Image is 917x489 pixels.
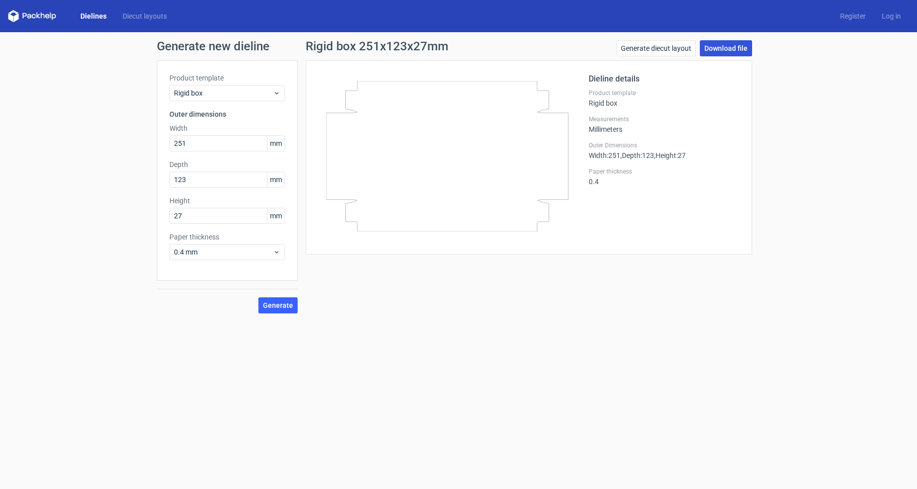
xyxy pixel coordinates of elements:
label: Product template [589,89,740,97]
span: mm [267,136,285,151]
label: Paper thickness [589,168,740,176]
a: Download file [700,40,752,56]
span: mm [267,172,285,187]
span: , Height : 27 [654,151,686,159]
div: Millimeters [589,115,740,133]
label: Width [169,123,285,133]
label: Height [169,196,285,206]
div: Rigid box [589,89,740,107]
a: Generate diecut layout [616,40,696,56]
span: Generate [263,302,293,309]
div: 0.4 [589,168,740,186]
span: 0.4 mm [174,247,273,257]
label: Product template [169,73,285,83]
h2: Dieline details [589,73,740,85]
label: Depth [169,159,285,170]
span: , Depth : 123 [620,151,654,159]
span: Width : 251 [589,151,620,159]
h1: Rigid box 251x123x27mm [306,40,448,52]
a: Dielines [72,11,115,21]
label: Measurements [589,115,740,123]
h3: Outer dimensions [169,109,285,119]
button: Generate [258,297,298,313]
a: Log in [874,11,909,21]
span: mm [267,208,285,223]
label: Outer Dimensions [589,141,740,149]
label: Paper thickness [169,232,285,242]
a: Register [832,11,874,21]
span: Rigid box [174,88,273,98]
h1: Generate new dieline [157,40,760,52]
a: Diecut layouts [115,11,175,21]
